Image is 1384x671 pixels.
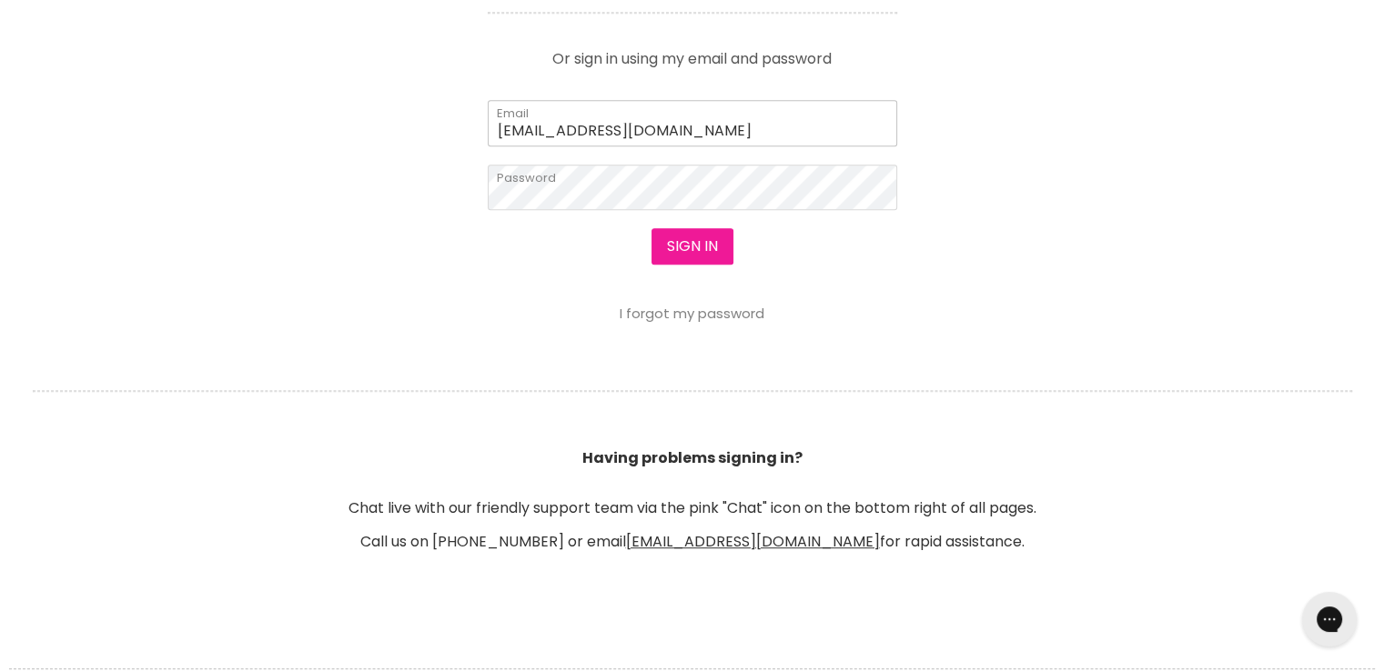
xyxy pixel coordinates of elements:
[626,531,880,552] a: [EMAIL_ADDRESS][DOMAIN_NAME]
[10,366,1375,550] header: Chat live with our friendly support team via the pink "Chat" icon on the bottom right of all page...
[620,304,764,323] a: I forgot my password
[582,447,803,468] b: Having problems signing in?
[488,37,897,66] p: Or sign in using my email and password
[1293,586,1366,653] iframe: Gorgias live chat messenger
[652,228,733,265] button: Sign in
